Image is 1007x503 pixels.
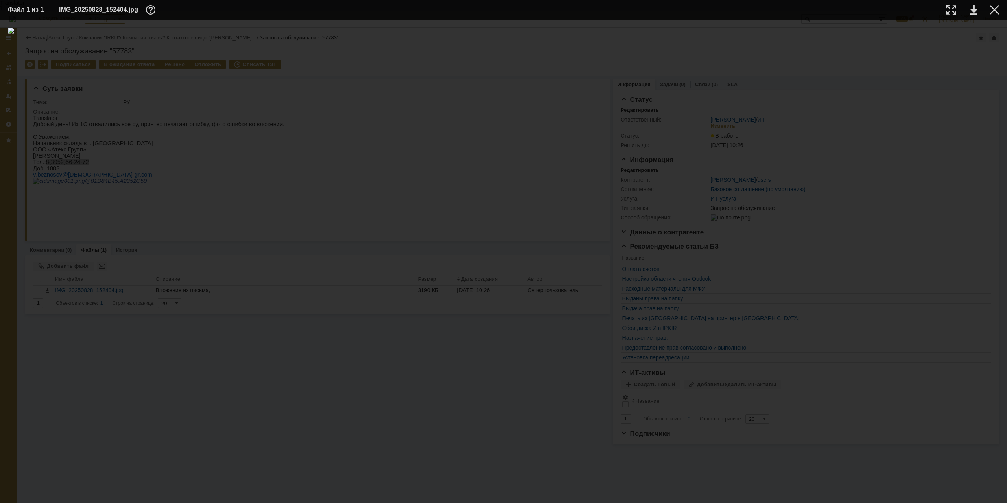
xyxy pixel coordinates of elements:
[100,57,101,63] span: -
[8,28,999,495] img: download
[3,57,4,63] span: .
[990,5,999,15] div: Закрыть окно (Esc)
[946,5,956,15] div: Увеличить масштаб
[8,7,47,13] div: Файл 1 из 1
[970,5,977,15] div: Скачать файл
[59,5,158,15] div: IMG_20250828_152404.jpg
[29,57,35,63] span: @
[107,57,108,63] span: .
[146,5,158,15] div: Дополнительная информация о файле (F11)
